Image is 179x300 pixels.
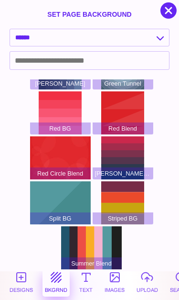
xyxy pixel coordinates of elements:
button: images [102,268,127,297]
span: Split BG [30,212,91,224]
button: Designs [7,268,35,297]
span: Summer Blend [61,257,122,269]
span: [PERSON_NAME] [30,78,91,89]
span: Red Blend [93,122,153,134]
span: [PERSON_NAME] Blend [93,167,153,179]
span: Green Tunnel [93,78,153,89]
button: upload [134,268,160,297]
span: Red Circle Blend [30,167,91,179]
button: bkgrnd [42,268,70,297]
button: Text [77,268,95,297]
span: Red BG [30,122,91,134]
span: Striped BG [93,212,153,224]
